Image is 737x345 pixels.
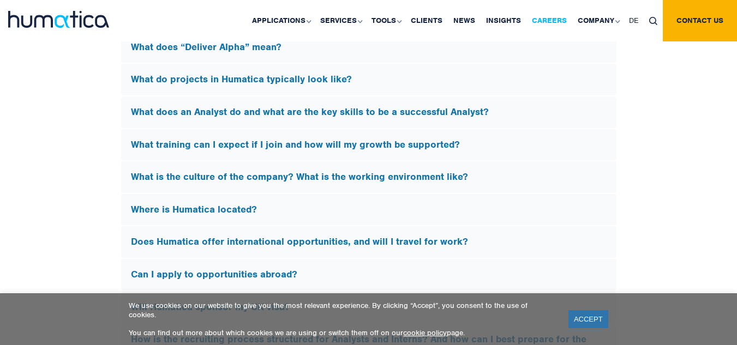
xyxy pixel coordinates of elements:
[629,16,638,25] span: DE
[131,41,607,53] h5: What does “Deliver Alpha” mean?
[131,106,607,118] h5: What does an Analyst do and what are the key skills to be a successful Analyst?
[129,301,555,319] p: We use cookies on our website to give you the most relevant experience. By clicking “Accept”, you...
[131,171,607,183] h5: What is the culture of the company? What is the working environment like?
[131,236,607,248] h5: Does Humatica offer international opportunities, and will I travel for work?
[8,11,109,28] img: logo
[403,328,447,337] a: cookie policy
[649,17,657,25] img: search_icon
[131,204,607,216] h5: Where is Humatica located?
[129,328,555,337] p: You can find out more about which cookies we are using or switch them off on our page.
[131,74,607,86] h5: What do projects in Humatica typically look like?
[131,269,607,281] h5: Can I apply to opportunities abroad?
[131,139,607,151] h5: What training can I expect if I join and how will my growth be supported?
[568,310,608,328] a: ACCEPT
